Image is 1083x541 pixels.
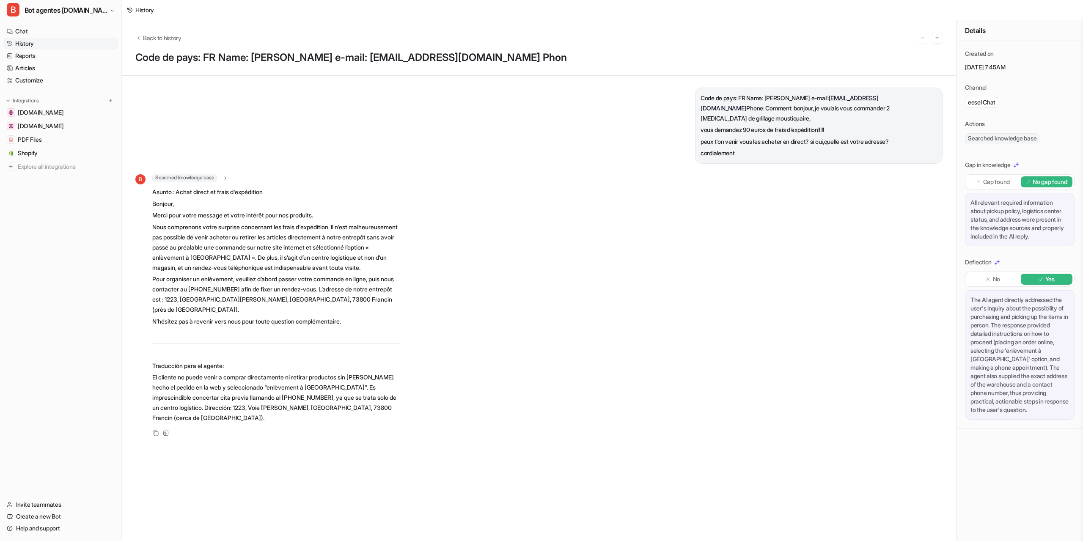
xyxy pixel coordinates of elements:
[983,178,1010,186] p: Gap found
[1045,275,1055,283] p: Yes
[965,161,1011,169] p: Gap in knowledge
[152,210,400,220] p: Merci pour votre message et votre intérêt pour nos produits.
[13,97,39,104] p: Integrations
[3,74,118,86] a: Customize
[18,135,41,144] span: PDF Files
[965,49,994,58] p: Created on
[965,83,987,92] p: Channel
[5,98,11,104] img: expand menu
[3,511,118,522] a: Create a new Bot
[701,93,937,124] p: Code de pays: FR Name: [PERSON_NAME] e-mail: Phone: Comment: bonjour, je voulais vous commander 2...
[8,110,14,115] img: handwashbasin.com
[18,108,63,117] span: [DOMAIN_NAME]
[3,38,118,49] a: History
[107,98,113,104] img: menu_add.svg
[18,149,38,157] span: Shopify
[701,125,937,135] p: vous demandez 90 euros de frais d'expédition!!!!!
[701,148,937,158] p: cordialement
[7,3,19,16] span: B
[957,20,1083,41] div: Details
[965,133,1039,143] span: Searched knowledge base
[3,96,41,105] button: Integrations
[965,258,992,266] p: Deflection
[152,372,400,423] p: El cliente no puede venir a comprar directamente ni retirar productos sin [PERSON_NAME] hecho el ...
[965,63,1075,71] p: [DATE] 7:45AM
[920,34,926,41] img: Previous session
[701,137,937,147] p: peux t'on venir vous les acheter en direct? si oui,quelle est votre adresse?
[701,94,879,112] a: [EMAIL_ADDRESS][DOMAIN_NAME]
[3,499,118,511] a: Invite teammates
[135,174,146,184] span: B
[152,316,400,327] p: N’hésitez pas à revenir vers nous pour toute question complémentaire.
[3,134,118,146] a: PDF FilesPDF Files
[965,120,985,128] p: Actions
[152,187,400,197] p: Asunto : Achat direct et frais d'expédition
[3,25,118,37] a: Chat
[8,137,14,142] img: PDF Files
[152,199,400,209] p: Bonjour,
[3,147,118,159] a: ShopifyShopify
[965,290,1075,420] div: The AI agent directly addressed the user's inquiry about the possibility of purchasing and pickin...
[152,222,400,273] p: Nous comprenons votre surprise concernant les frais d'expédition. Il n'est malheureusement pas po...
[7,162,15,171] img: explore all integrations
[917,32,928,43] button: Go to previous session
[8,124,14,129] img: www.lioninox.com
[8,151,14,156] img: Shopify
[965,193,1075,246] div: All relevant required information about pickup policy, logistics center status, and address were ...
[3,161,118,173] a: Explore all integrations
[135,33,181,42] button: Back to history
[3,522,118,534] a: Help and support
[932,32,943,43] button: Go to next session
[152,274,400,315] p: Pour organiser un enlèvement, veuillez d’abord passer votre commande en ligne, puis nous contacte...
[25,4,107,16] span: Bot agentes [DOMAIN_NAME]
[143,33,181,42] span: Back to history
[3,62,118,74] a: Articles
[993,275,1000,283] p: No
[152,174,217,182] span: Searched knowledge base
[934,34,940,41] img: Next session
[3,120,118,132] a: www.lioninox.com[DOMAIN_NAME]
[1033,178,1067,186] p: No gap found
[18,160,115,173] span: Explore all integrations
[18,122,63,130] span: [DOMAIN_NAME]
[3,50,118,62] a: Reports
[152,361,400,371] p: Traducción para el agente:
[135,52,943,63] p: Code de pays: FR Name: [PERSON_NAME] e-mail: [EMAIL_ADDRESS][DOMAIN_NAME] Phon
[3,107,118,118] a: handwashbasin.com[DOMAIN_NAME]
[968,98,995,107] p: eesel Chat
[135,5,154,14] div: History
